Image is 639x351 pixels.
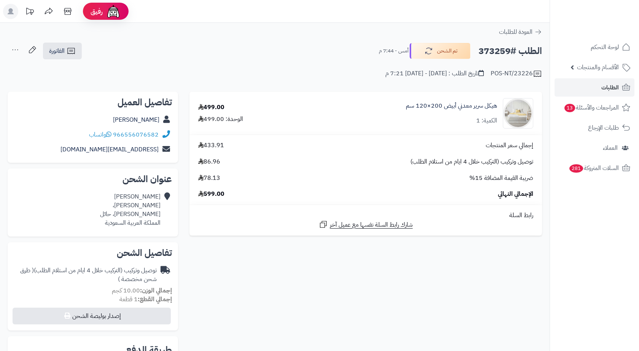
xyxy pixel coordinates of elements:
[20,266,157,284] span: ( طرق شحن مخصصة )
[555,159,634,177] a: السلات المتروكة281
[379,47,409,55] small: أمس - 7:44 م
[198,103,224,112] div: 499.00
[106,4,121,19] img: ai-face.png
[198,190,224,199] span: 599.00
[113,130,159,139] a: 966556076582
[138,295,172,304] strong: إجمالي القطع:
[49,46,65,56] span: الفاتورة
[319,220,413,229] a: شارك رابط السلة نفسها مع عميل آخر
[112,286,172,295] small: 10.00 كجم
[478,43,542,59] h2: الطلب #373259
[43,43,82,59] a: الفاتورة
[577,62,619,73] span: الأقسام والمنتجات
[140,286,172,295] strong: إجمالي الوزن:
[198,141,224,150] span: 433.91
[503,98,533,129] img: 1754547850-010101020004-90x90.jpg
[410,43,471,59] button: تم الشحن
[476,116,497,125] div: الكمية: 1
[555,119,634,137] a: طلبات الإرجاع
[13,308,171,324] button: إصدار بوليصة الشحن
[20,4,39,21] a: تحديثات المنصة
[569,163,619,173] span: السلات المتروكة
[410,157,533,166] span: توصيل وتركيب (التركيب خلال 4 ايام من استلام الطلب)
[555,139,634,157] a: العملاء
[406,102,497,110] a: هيكل سرير معدني أبيض 200×120 سم
[385,69,484,78] div: تاريخ الطلب : [DATE] - [DATE] 7:21 م
[100,192,161,227] div: [PERSON_NAME] [PERSON_NAME]، [PERSON_NAME]، حائل المملكة العربية السعودية
[60,145,159,154] a: [EMAIL_ADDRESS][DOMAIN_NAME]
[14,248,172,257] h2: تفاصيل الشحن
[198,174,220,183] span: 78.13
[603,143,618,153] span: العملاء
[192,211,539,220] div: رابط السلة
[486,141,533,150] span: إجمالي سعر المنتجات
[555,78,634,97] a: الطلبات
[498,190,533,199] span: الإجمالي النهائي
[569,164,583,173] span: 281
[555,98,634,117] a: المراجعات والأسئلة13
[601,82,619,93] span: الطلبات
[491,69,542,78] div: POS-NT/23226
[499,27,532,37] span: العودة للطلبات
[588,122,619,133] span: طلبات الإرجاع
[591,42,619,52] span: لوحة التحكم
[14,98,172,107] h2: تفاصيل العميل
[564,104,575,112] span: 13
[499,27,542,37] a: العودة للطلبات
[564,102,619,113] span: المراجعات والأسئلة
[469,174,533,183] span: ضريبة القيمة المضافة 15%
[587,21,632,37] img: logo-2.png
[330,221,413,229] span: شارك رابط السلة نفسها مع عميل آخر
[113,115,159,124] a: [PERSON_NAME]
[119,295,172,304] small: 1 قطعة
[555,38,634,56] a: لوحة التحكم
[91,7,103,16] span: رفيق
[198,115,243,124] div: الوحدة: 499.00
[14,175,172,184] h2: عنوان الشحن
[14,266,157,284] div: توصيل وتركيب (التركيب خلال 4 ايام من استلام الطلب)
[89,130,111,139] a: واتساب
[198,157,220,166] span: 86.96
